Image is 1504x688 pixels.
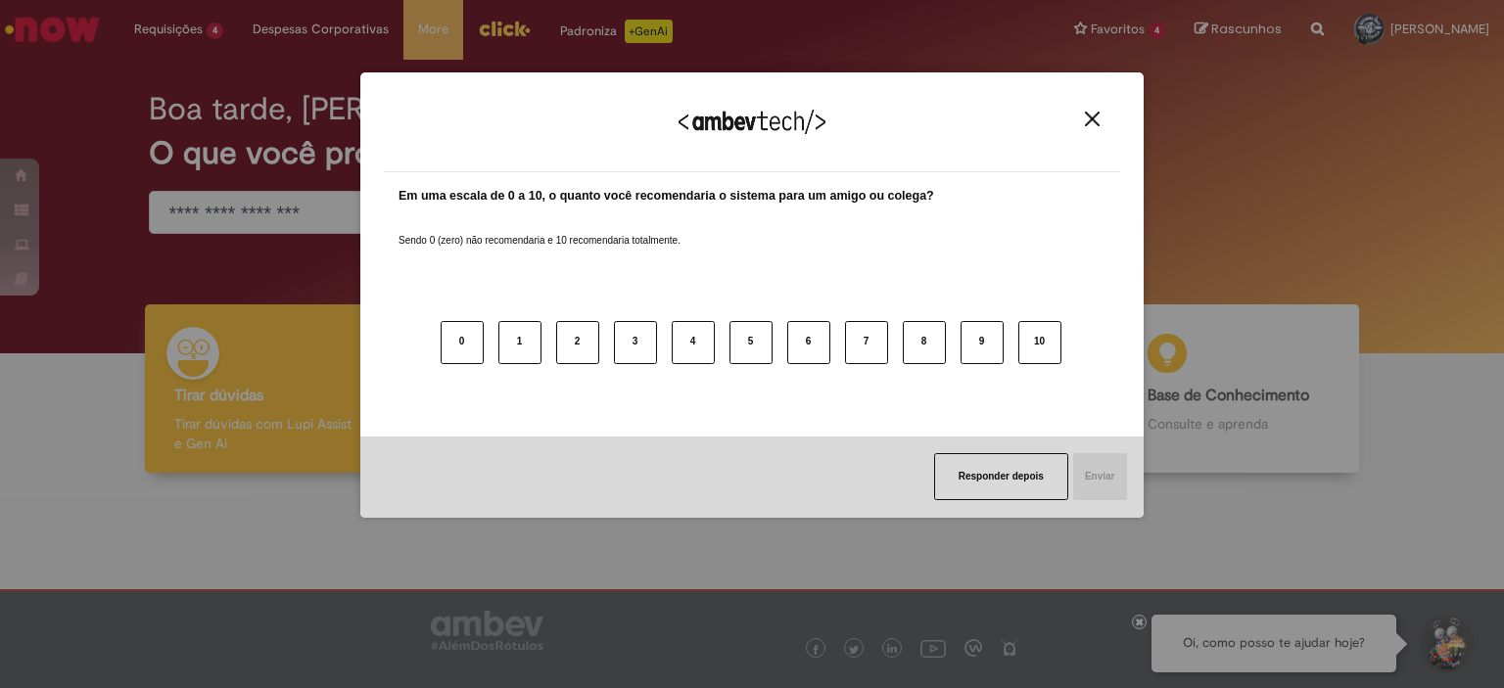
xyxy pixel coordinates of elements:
button: 1 [498,321,541,364]
button: Responder depois [934,453,1068,500]
img: Close [1085,112,1100,126]
button: 5 [729,321,773,364]
button: 10 [1018,321,1061,364]
button: 0 [441,321,484,364]
button: 7 [845,321,888,364]
button: 6 [787,321,830,364]
button: 8 [903,321,946,364]
label: Em uma escala de 0 a 10, o quanto você recomendaria o sistema para um amigo ou colega? [399,187,934,206]
button: 3 [614,321,657,364]
button: Close [1079,111,1105,127]
img: Logo Ambevtech [679,110,825,134]
label: Sendo 0 (zero) não recomendaria e 10 recomendaria totalmente. [399,210,681,248]
button: 9 [961,321,1004,364]
button: 2 [556,321,599,364]
button: 4 [672,321,715,364]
